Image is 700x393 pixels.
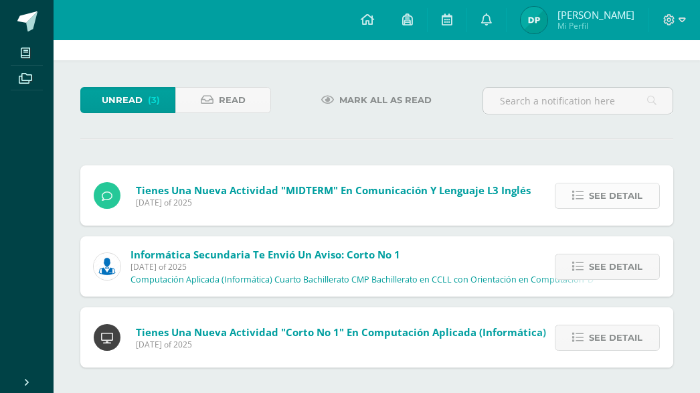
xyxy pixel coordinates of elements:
[521,7,547,33] img: 815b63cdd82b759088549b83563f60d9.png
[589,183,642,208] span: See detail
[130,248,400,261] span: Informática Secundaria te envió un aviso: Corto No 1
[304,87,448,113] a: Mark all as read
[94,253,120,280] img: 6ed6846fa57649245178fca9fc9a58dd.png
[557,8,634,21] span: [PERSON_NAME]
[589,254,642,279] span: See detail
[483,88,673,114] input: Search a notification here
[130,261,595,272] span: [DATE] of 2025
[102,88,143,112] span: Unread
[148,88,160,112] span: (3)
[136,183,531,197] span: Tienes una nueva actividad "MIDTERM" En Comunicación y Lenguaje L3 Inglés
[136,197,531,208] span: [DATE] of 2025
[557,20,634,31] span: Mi Perfil
[219,88,246,112] span: Read
[130,274,595,285] p: Computación Aplicada (Informática) Cuarto Bachillerato CMP Bachillerato en CCLL con Orientación e...
[80,87,175,113] a: Unread(3)
[136,325,546,339] span: Tienes una nueva actividad "Corto No 1" En Computación Aplicada (Informática)
[175,87,270,113] a: Read
[339,88,432,112] span: Mark all as read
[589,325,642,350] span: See detail
[136,339,546,350] span: [DATE] of 2025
